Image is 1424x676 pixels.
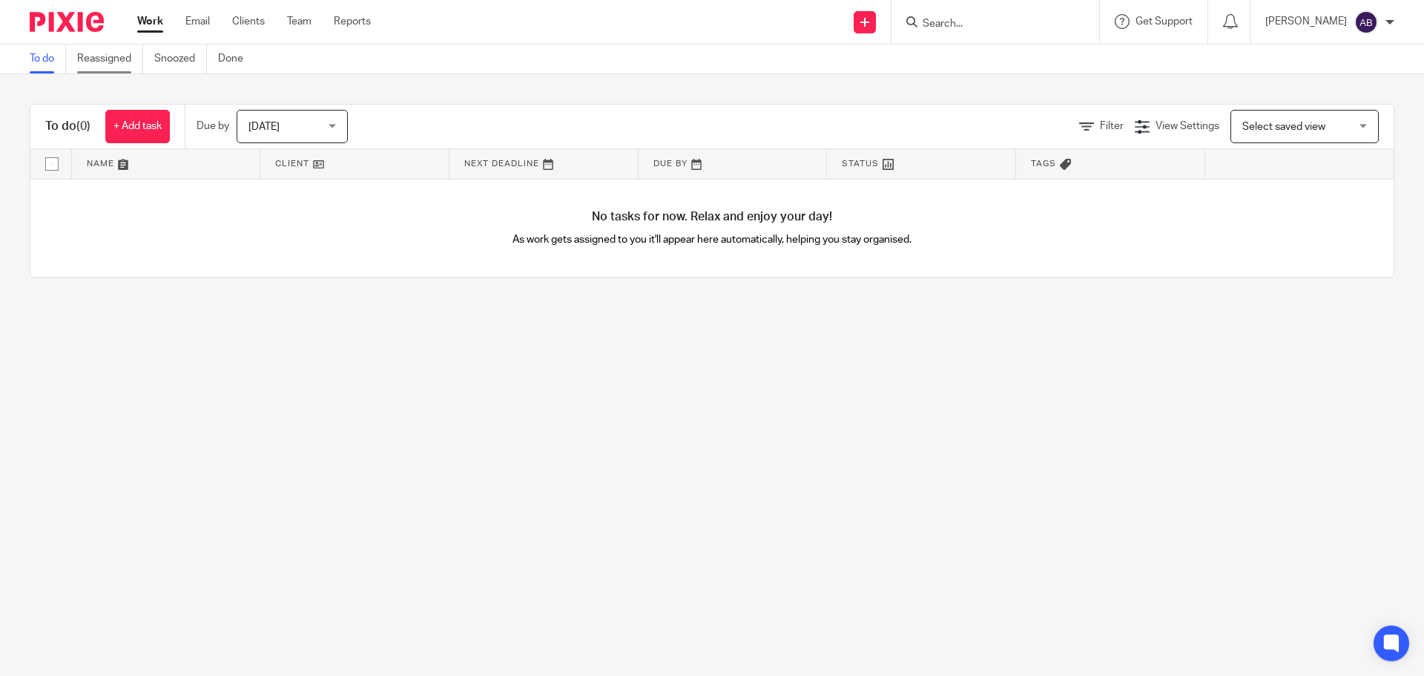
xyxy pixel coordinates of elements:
[1031,160,1056,168] span: Tags
[248,122,280,132] span: [DATE]
[30,209,1394,225] h4: No tasks for now. Relax and enjoy your day!
[1242,122,1325,132] span: Select saved view
[197,119,229,134] p: Due by
[1265,14,1347,29] p: [PERSON_NAME]
[77,45,143,73] a: Reassigned
[287,14,311,29] a: Team
[921,18,1055,31] input: Search
[137,14,163,29] a: Work
[154,45,207,73] a: Snoozed
[30,45,66,73] a: To do
[1354,10,1378,34] img: svg%3E
[232,14,265,29] a: Clients
[218,45,254,73] a: Done
[372,232,1053,247] p: As work gets assigned to you it'll appear here automatically, helping you stay organised.
[76,120,90,132] span: (0)
[30,12,104,32] img: Pixie
[334,14,371,29] a: Reports
[1100,121,1124,131] span: Filter
[1156,121,1219,131] span: View Settings
[105,110,170,143] a: + Add task
[45,119,90,134] h1: To do
[1135,16,1193,27] span: Get Support
[185,14,210,29] a: Email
